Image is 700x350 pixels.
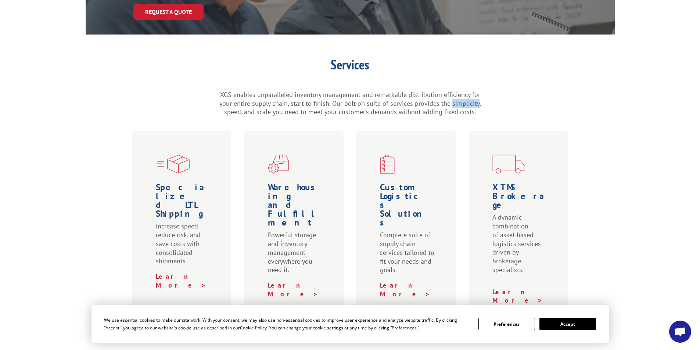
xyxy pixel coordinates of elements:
[156,155,190,174] img: xgs-icon-specialized-ltl-red
[669,321,691,343] div: Open chat
[218,58,482,75] h1: Services
[156,183,211,222] h1: Specialized LTL Shipping
[268,183,323,231] h1: Warehousing and Fulfillment
[392,325,417,331] span: Preferences
[492,155,525,174] img: xgs-icon-transportation-forms-red
[268,155,289,174] img: xgs-icon-warehouseing-cutting-fulfillment-red
[492,183,548,213] h1: XTMS Brokerage
[492,213,548,281] p: A dynamic combination of asset-based logistics services driven by brokerage specialists.
[380,231,435,281] p: Complete suite of supply chain services tailored to fit your needs and goals.
[492,288,543,305] a: Learn More >
[133,4,204,20] a: Request a Quote
[380,281,430,298] a: Learn More >
[240,325,267,331] span: Cookie Policy
[91,305,609,343] div: Cookie Consent Prompt
[380,183,435,231] h1: Custom Logistics Solutions
[268,231,323,281] p: Powerful storage and inventory management everywhere you need it.
[539,318,596,330] button: Accept
[104,316,470,332] div: We use essential cookies to make our site work. With your consent, we may also use non-essential ...
[156,272,206,289] a: Learn More >
[156,222,211,272] p: Increase speed, reduce risk, and save costs with consolidated shipments.
[478,318,535,330] button: Preferences
[380,155,395,174] img: xgs-icon-custom-logistics-solutions-red
[268,281,318,298] a: Learn More >
[218,90,482,116] p: XGS enables unparalleled inventory management and remarkable distribution efficiency for your ent...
